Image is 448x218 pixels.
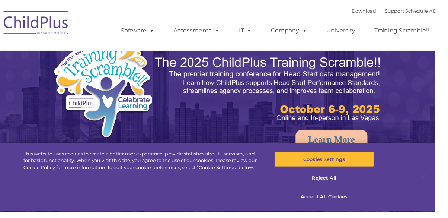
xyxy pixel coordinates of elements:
span: Phone number [100,80,132,85]
a: University [329,24,373,39]
a: Software [117,24,166,39]
button: Accept All Cookies [282,195,385,211]
div: This website uses cookies to create a better user experience, provide statistics about user visit... [24,155,269,177]
button: Reject All [282,176,385,192]
a: IT [239,24,267,39]
button: Cookies Settings [282,157,385,172]
a: Learn More [304,134,378,154]
a: Support [396,8,416,14]
a: Assessments [171,24,234,39]
span: Last name [100,49,123,55]
a: Company [272,24,324,39]
button: Close [428,174,444,190]
a: Download [362,8,387,14]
